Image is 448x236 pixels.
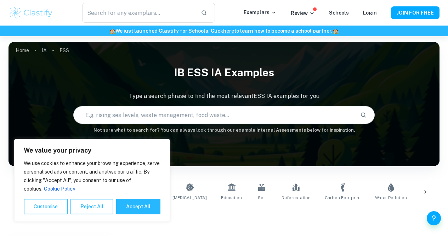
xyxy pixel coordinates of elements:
a: IA [42,45,47,55]
button: Reject All [70,199,113,214]
span: 🏫 [109,28,115,34]
h6: Not sure what to search for? You can always look through our example Internal Assessments below f... [8,127,440,134]
p: Exemplars [244,9,277,16]
a: here [223,28,234,34]
span: [MEDICAL_DATA] [172,194,207,201]
span: Water Pollution [375,194,407,201]
img: Clastify logo [8,6,53,20]
span: Education [221,194,242,201]
span: Carbon Footprint [325,194,361,201]
button: JOIN FOR FREE [391,6,440,19]
button: Help and Feedback [427,211,441,225]
button: Customise [24,199,68,214]
a: Login [363,10,377,16]
h1: IB ESS IA examples [8,62,440,83]
span: Soil [258,194,266,201]
p: Type a search phrase to find the most relevant ESS IA examples for you [8,92,440,100]
a: Home [16,45,29,55]
div: We value your privacy [14,139,170,222]
button: Search [357,109,369,121]
a: Schools [329,10,349,16]
h6: We just launched Clastify for Schools. Click to learn how to become a school partner. [1,27,447,35]
h1: All ESS IA Examples [30,209,418,222]
button: Accept All [116,199,160,214]
input: E.g. rising sea levels, waste management, food waste... [74,105,355,125]
span: Deforestation [282,194,311,201]
input: Search for any exemplars... [82,3,195,23]
span: 🏫 [333,28,339,34]
p: We use cookies to enhance your browsing experience, serve personalised ads or content, and analys... [24,159,160,193]
a: Cookie Policy [44,186,75,192]
p: Review [291,9,315,17]
p: ESS [59,46,69,54]
p: We value your privacy [24,146,160,155]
